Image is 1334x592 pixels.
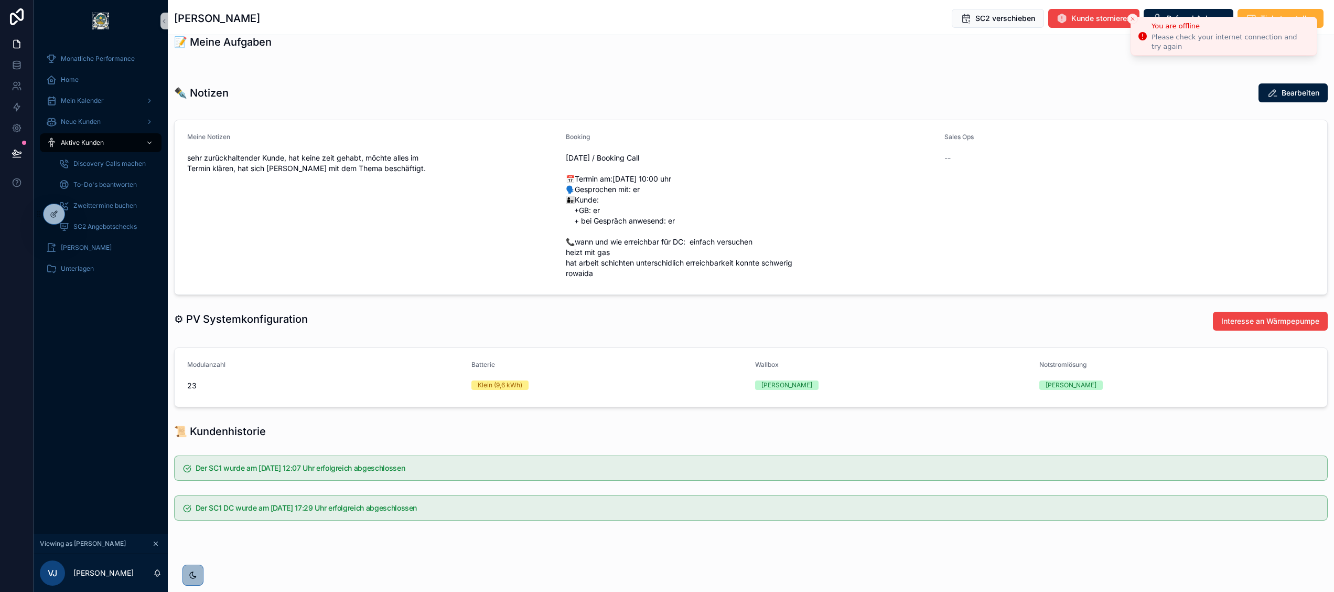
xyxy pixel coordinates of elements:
[92,13,109,29] img: App logo
[61,97,104,105] span: Mein Kalender
[755,361,779,368] span: Wallbox
[952,9,1044,28] button: SC2 verschieben
[1071,13,1131,24] span: Kunde stornieren
[196,464,1319,472] h5: Der SC1 wurde am 28/08/2025 12:07 Uhr erfolgreich abgeschlossen
[40,259,162,278] a: Unterlagen
[61,244,112,252] span: [PERSON_NAME]
[478,380,522,390] div: Klein (9,6 kWh)
[61,139,104,147] span: Aktive Kunden
[40,133,162,152] a: Aktive Kunden
[1152,33,1308,51] div: Please check your internet connection and try again
[34,42,168,292] div: scrollable content
[187,153,557,174] span: sehr zurückhaltender Kunde, hat keine zeit gehabt, möchte alles im Termin klären, hat sich [PERSO...
[174,86,229,100] h1: ✒️ Notizen
[40,49,162,68] a: Monatliche Performance
[73,223,137,231] span: SC2 Angebotschecks
[52,175,162,194] a: To-Do's beantworten
[40,70,162,89] a: Home
[1282,88,1319,98] span: Bearbeiten
[566,133,590,141] span: Booking
[174,11,260,26] h1: [PERSON_NAME]
[1238,9,1324,28] button: Ticket erstellen
[761,380,812,390] div: [PERSON_NAME]
[40,238,162,257] a: [PERSON_NAME]
[174,424,266,439] h1: 📜 Kundenhistorie
[73,202,137,210] span: Zweittermine buchen
[187,133,230,141] span: Meine Notizen
[187,380,463,391] span: 23
[48,567,57,579] span: VJ
[61,76,79,84] span: Home
[52,217,162,236] a: SC2 Angebotschecks
[944,153,951,163] span: --
[187,361,225,368] span: Modulanzahl
[40,112,162,131] a: Neue Kunden
[1048,9,1139,28] button: Kunde stornieren
[1144,9,1233,28] button: Referral Anlegen
[52,196,162,215] a: Zweittermine buchen
[73,160,146,168] span: Discovery Calls machen
[1127,14,1138,24] button: Close toast
[1039,361,1086,368] span: Notstromlösung
[1258,83,1328,102] button: Bearbeiten
[566,153,936,279] span: [DATE] / Booking Call 📅Termin am:[DATE] 10:00 uhr 🗣Gesprochen mit: er 👩‍👧‍Kunde: +GB: er + bei Ge...
[1152,21,1308,31] div: You are offline
[61,118,101,126] span: Neue Kunden
[73,181,137,189] span: To-Do's beantworten
[61,55,135,63] span: Monatliche Performance
[174,312,308,326] h1: ⚙ PV Systemkonfiguration
[1213,312,1328,331] button: Interesse an Wärmpepumpe
[52,154,162,173] a: Discovery Calls machen
[1046,380,1096,390] div: [PERSON_NAME]
[1221,316,1319,326] span: Interesse an Wärmpepumpe
[40,540,126,548] span: Viewing as [PERSON_NAME]
[975,13,1035,24] span: SC2 verschieben
[61,265,94,273] span: Unterlagen
[73,568,134,578] p: [PERSON_NAME]
[40,91,162,110] a: Mein Kalender
[944,133,974,141] span: Sales Ops
[174,35,272,49] h1: 📝 Meine Aufgaben
[196,504,1319,512] h5: Der SC1 DC wurde am 22/08/2025 17:29 Uhr erfolgreich abgeschlossen
[471,361,495,368] span: Batterie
